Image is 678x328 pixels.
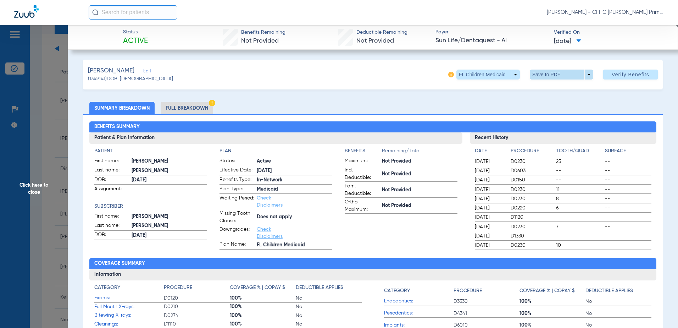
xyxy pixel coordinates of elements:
h4: Procedure [164,284,192,291]
span: Not Provided [241,38,279,44]
li: Full Breakdown [161,102,213,114]
span: [DATE] [132,176,207,184]
span: [DATE] [475,233,505,240]
span: Full Mouth X-rays: [94,303,164,311]
span: Sun Life/Dentaquest - AI [435,36,548,45]
button: FL Children Medicaid [456,70,520,80]
span: Fam. Deductible: [345,182,379,197]
img: Hazard [209,100,215,106]
span: D0230 [511,223,554,230]
span: [DATE] [475,204,505,212]
span: [PERSON_NAME] [132,213,207,220]
span: (1349141) DOB: [DEMOGRAPHIC_DATA] [88,75,173,83]
span: No [296,303,362,310]
span: -- [605,214,651,221]
span: No [296,321,362,328]
span: No [585,298,651,305]
span: Remaining/Total [382,147,457,157]
h3: Recent History [470,132,656,144]
span: Active [123,36,148,46]
span: [DATE] [475,186,505,193]
h4: Coverage % | Copay $ [519,287,575,295]
a: Check Disclaimers [257,196,283,208]
span: [PERSON_NAME] [132,158,207,165]
h3: Information [89,269,657,280]
span: [PERSON_NAME] [132,167,207,175]
span: Endodontics: [384,297,454,305]
h2: Coverage Summary [89,258,657,269]
span: -- [605,233,651,240]
div: Chat Widget [643,294,678,328]
span: [DATE] [132,232,207,239]
span: First name: [94,213,129,221]
span: [DATE] [554,37,581,46]
span: [PERSON_NAME] - CFHC [PERSON_NAME] Primary Care Dental [547,9,664,16]
span: DOB: [94,176,129,185]
span: Bitewing X-rays: [94,312,164,319]
span: No [585,310,651,317]
span: -- [605,176,651,184]
span: Not Provided [382,170,457,178]
span: [DATE] [475,158,505,165]
span: -- [605,204,651,212]
span: [DATE] [475,242,505,249]
h4: Tooth/Quad [556,147,602,155]
span: Exams: [94,294,164,302]
img: info-icon [448,72,454,77]
app-breakdown-title: Surface [605,147,651,157]
app-breakdown-title: Patient [94,147,207,155]
span: 11 [556,186,602,193]
h2: Benefits Summary [89,121,657,133]
h4: Procedure [454,287,482,295]
span: No [296,312,362,319]
span: D0220 [511,204,554,212]
img: Zuub Logo [14,5,39,18]
span: -- [605,158,651,165]
span: Status [123,28,148,36]
span: FL Children Medicaid [257,241,332,249]
span: 100% [230,303,296,310]
span: Status: [219,157,254,166]
span: D1110 [164,321,230,328]
span: 25 [556,158,602,165]
button: Save to PDF [530,70,593,80]
span: [DATE] [257,167,332,175]
span: [DATE] [475,195,505,202]
app-breakdown-title: Plan [219,147,332,155]
h4: Date [475,147,505,155]
app-breakdown-title: Deductible Applies [585,284,651,297]
span: Missing Tooth Clause: [219,210,254,225]
app-breakdown-title: Procedure [454,284,519,297]
span: [DATE] [475,176,505,184]
span: No [296,295,362,302]
span: D0603 [511,167,554,174]
span: Downgrades: [219,226,254,240]
h4: Benefits [345,147,382,155]
app-breakdown-title: Procedure [511,147,554,157]
span: -- [556,167,602,174]
span: D0230 [511,195,554,202]
a: Check Disclaimers [257,227,283,239]
span: 8 [556,195,602,202]
span: Benefits Type: [219,176,254,185]
span: Not Provided [382,202,457,209]
span: Not Provided [382,158,457,165]
span: D4341 [454,310,519,317]
span: Not Provided [356,38,394,44]
h4: Deductible Applies [296,284,343,291]
span: D0230 [511,158,554,165]
span: 100% [230,321,296,328]
span: 10 [556,242,602,249]
span: Ortho Maximum: [345,198,379,213]
app-breakdown-title: Coverage % | Copay $ [230,284,296,294]
span: D1120 [511,214,554,221]
span: Benefits Remaining [241,29,285,36]
span: -- [556,233,602,240]
span: -- [556,176,602,184]
span: Last name: [94,166,129,175]
span: In-Network [257,176,332,184]
span: Maximum: [345,157,379,166]
app-breakdown-title: Procedure [164,284,230,294]
span: DOB: [94,231,129,240]
h4: Coverage % | Copay $ [230,284,285,291]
